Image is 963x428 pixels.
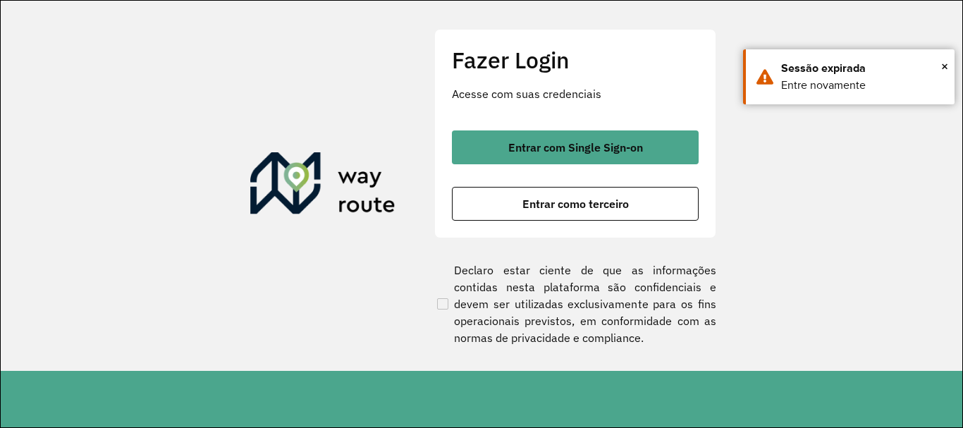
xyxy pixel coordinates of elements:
span: Entrar com Single Sign-on [508,142,643,153]
p: Acesse com suas credenciais [452,85,699,102]
span: × [941,56,948,77]
div: Entre novamente [781,77,944,94]
button: button [452,187,699,221]
span: Entrar como terceiro [522,198,629,209]
h2: Fazer Login [452,47,699,73]
button: button [452,130,699,164]
div: Sessão expirada [781,60,944,77]
label: Declaro estar ciente de que as informações contidas nesta plataforma são confidenciais e devem se... [434,262,716,346]
img: Roteirizador AmbevTech [250,152,395,220]
button: Close [941,56,948,77]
